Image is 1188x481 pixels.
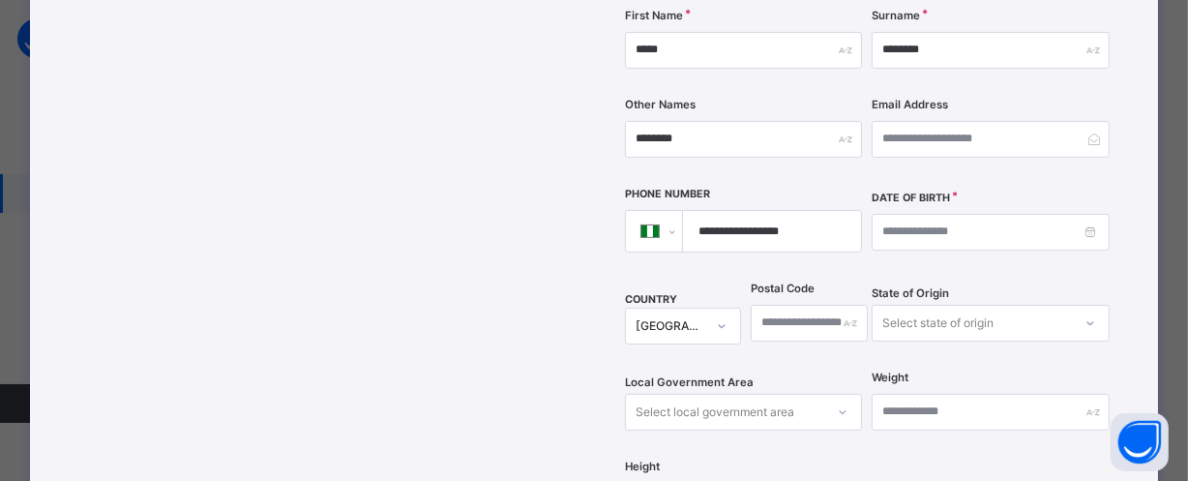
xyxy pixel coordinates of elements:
label: Other Names [625,97,696,113]
button: Open asap [1111,413,1169,471]
label: First Name [625,8,683,24]
label: Postal Code [751,281,815,297]
div: [GEOGRAPHIC_DATA] [636,317,705,335]
div: Select local government area [636,394,794,431]
span: COUNTRY [625,293,677,306]
label: Weight [872,370,908,386]
label: Phone Number [625,187,710,202]
label: Height [625,459,660,475]
label: Surname [872,8,920,24]
div: Select state of origin [882,305,994,342]
span: State of Origin [872,286,949,302]
span: Local Government Area [625,375,754,391]
label: Date of Birth [872,191,950,206]
label: Email Address [872,97,948,113]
